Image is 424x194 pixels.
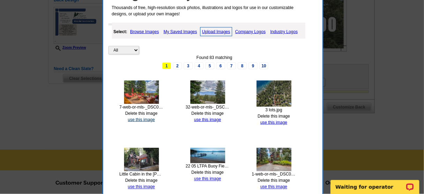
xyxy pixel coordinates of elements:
[326,172,424,194] iframe: LiveChat chat widget
[114,29,127,34] strong: Select:
[190,81,225,104] img: thumb-68deb56a56c42.jpg
[216,62,225,69] a: 6
[259,62,268,69] a: 10
[125,178,158,183] a: Delete this image
[200,27,233,36] a: Upload Images
[173,62,182,69] a: 2
[191,170,224,175] a: Delete this image
[257,148,291,171] img: thumb-652427ebc4dcc.jpg
[128,117,155,122] a: use this image
[186,163,230,170] div: 22 05 LTPA Buoy Field 001-2 resized correctly.jpeg
[190,148,225,163] img: thumb-652436615bbc9.jpg
[205,62,214,69] a: 5
[162,28,199,36] a: My Saved Images
[249,62,258,69] a: 9
[252,171,296,178] div: 1-web-or-mls-_DSC0886.jpg
[258,178,290,183] a: Delete this image
[195,62,204,69] a: 4
[120,171,164,178] div: Little Cabin in the [PERSON_NAME] Front Picture.jpg
[162,62,171,69] span: 1
[260,185,287,189] a: use this image
[124,148,159,171] img: thumb-6875838bcd739.jpg
[268,28,300,36] a: Industry Logos
[227,62,236,69] a: 7
[128,28,161,36] a: Browse Images
[194,177,221,181] a: use this image
[257,81,291,107] img: thumb-6888fda0da5c1.jpg
[258,114,290,119] a: Delete this image
[184,62,193,69] a: 3
[252,107,296,113] div: 3 lots.jpg
[108,5,308,17] p: Thousands of free, high-resolution stock photos, illustrations and logos for use in our customiza...
[238,62,247,69] a: 8
[234,28,267,36] a: Company Logos
[260,120,287,125] a: use this image
[108,54,321,61] div: Found 83 matching
[128,185,155,189] a: use this image
[125,111,158,116] a: Delete this image
[191,111,224,116] a: Delete this image
[124,81,159,104] img: thumb-68deca2c4a074.jpg
[194,117,221,122] a: use this image
[186,104,230,110] div: 32-web-or-mls-_DSC0192.jpg
[120,104,164,110] div: 7-web-or-mls-_DSC0222.jpg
